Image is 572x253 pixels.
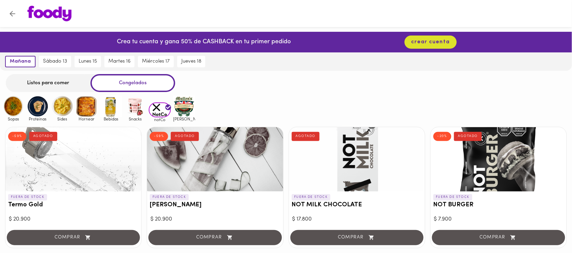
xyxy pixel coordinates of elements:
[90,74,175,92] div: Congelados
[51,95,73,117] img: Sides
[173,95,195,117] img: mullens
[124,95,146,117] img: Snacks
[181,59,201,65] span: jueves 18
[292,132,320,141] div: AGOTADO
[173,117,195,121] span: [PERSON_NAME]
[177,56,205,67] button: jueves 18
[292,194,331,200] p: FUERA DE STOCK
[100,95,122,117] img: Bebidas
[6,74,90,92] div: Listos para comer
[431,127,567,191] div: NOT BURGER
[51,117,73,121] span: Sides
[138,56,174,67] button: miércoles 17
[149,102,171,118] img: notCo
[2,95,24,117] img: Sopas
[150,202,280,209] h3: [PERSON_NAME]
[150,215,280,223] div: $ 20.900
[5,56,36,67] button: mañana
[150,194,189,200] p: FUERA DE STOCK
[8,194,47,200] p: FUERA DE STOCK
[5,127,141,191] div: Termo Gold
[76,95,98,117] img: Hornear
[27,117,49,121] span: Proteinas
[117,38,291,47] p: Crea tu cuenta y gana 50% de CASHBACK en tu primer pedido
[2,117,24,121] span: Sopas
[8,132,26,141] div: -59%
[100,117,122,121] span: Bebidas
[411,39,450,45] span: crear cuenta
[27,6,71,21] img: logo.png
[289,127,425,191] div: NOT MILK CHOCOLATE
[124,117,146,121] span: Snacks
[533,214,565,246] iframe: Messagebird Livechat Widget
[147,127,283,191] div: Termo Rosé
[405,36,457,49] button: crear cuenta
[171,132,199,141] div: AGOTADO
[76,117,98,121] span: Hornear
[104,56,135,67] button: martes 16
[433,202,564,209] h3: NOT BURGER
[433,194,472,200] p: FUERA DE STOCK
[150,132,168,141] div: -59%
[79,59,97,65] span: lunes 15
[4,5,21,22] button: Volver
[9,215,138,223] div: $ 20.900
[292,215,422,223] div: $ 17.800
[108,59,130,65] span: martes 16
[434,215,563,223] div: $ 7.900
[149,117,171,122] span: notCo
[8,202,139,209] h3: Termo Gold
[142,59,170,65] span: miércoles 17
[433,132,451,141] div: -20%
[43,59,67,65] span: sábado 13
[39,56,71,67] button: sábado 13
[10,59,31,65] span: mañana
[27,95,49,117] img: Proteinas
[75,56,101,67] button: lunes 15
[29,132,57,141] div: AGOTADO
[292,202,422,209] h3: NOT MILK CHOCOLATE
[454,132,482,141] div: AGOTADO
